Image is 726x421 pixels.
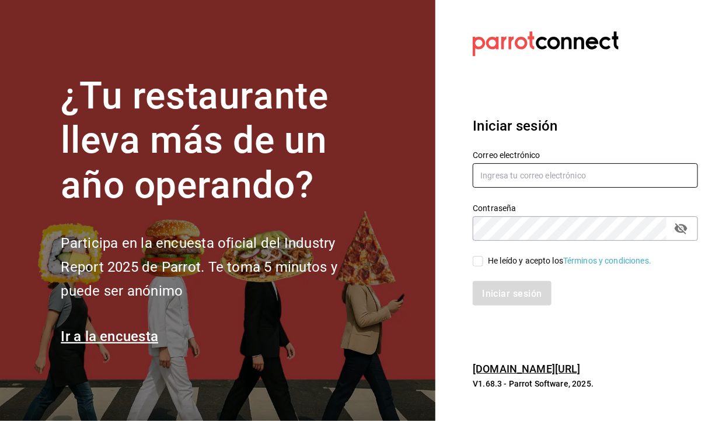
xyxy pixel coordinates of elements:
[473,118,557,134] font: Iniciar sesión
[488,256,563,265] font: He leído y acepto los
[473,150,540,160] font: Correo electrónico
[473,379,594,388] font: V1.68.3 - Parrot Software, 2025.
[61,74,328,208] font: ¿Tu restaurante lleva más de un año operando?
[473,363,580,375] a: [DOMAIN_NAME][URL]
[61,235,337,299] font: Participa en la encuesta oficial del Industry Report 2025 de Parrot. Te toma 5 minutos y puede se...
[473,163,698,188] input: Ingresa tu correo electrónico
[671,219,691,238] button: campo de contraseña
[563,256,651,265] a: Términos y condiciones.
[473,204,516,213] font: Contraseña
[61,328,158,345] a: Ir a la encuesta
